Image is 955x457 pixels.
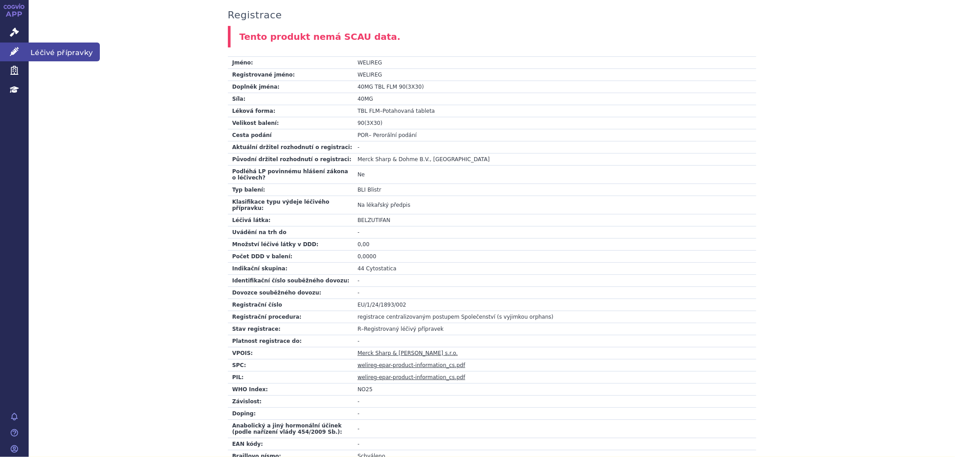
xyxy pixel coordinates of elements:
td: - [353,141,756,154]
h3: Registrace [228,9,282,21]
td: - [353,226,756,239]
td: EAN kódy: [228,438,353,450]
td: Dovozce souběžného dovozu: [228,286,353,299]
td: Registrované jméno: [228,69,353,81]
span: Blistr [368,187,381,193]
td: Registrační procedura: [228,311,353,323]
span: Registrovaný léčivý přípravek [364,326,444,332]
td: 40MG [353,93,756,105]
span: Potahovaná tableta [383,108,435,114]
td: Síla: [228,93,353,105]
td: Ne [353,166,756,184]
td: Původní držitel rozhodnutí o registraci: [228,154,353,166]
a: welireg-epar-product-information_cs.pdf [358,362,466,368]
td: Podléhá LP povinnému hlášení zákona o léčivech? [228,166,353,184]
td: WHO Index: [228,383,353,395]
span: TBL FLM [358,108,380,114]
td: 40MG TBL FLM 90(3X30) [353,81,756,93]
span: BLI [358,187,366,193]
td: Cesta podání [228,129,353,141]
div: Tento produkt nemá SCAU data. [228,26,756,48]
td: Anabolický a jiný hormonální účinek (podle nařízení vlády 454/2009 Sb.): [228,419,353,438]
td: – Perorální podání [353,129,756,141]
td: Počet DDD v balení: [228,251,353,263]
a: Merck Sharp & [PERSON_NAME] s.r.o. [358,350,458,356]
td: Na lékařský předpis [353,196,756,214]
span: 44 [358,265,364,272]
td: 90(3X30) [353,117,756,129]
td: Platnost registrace do: [228,335,353,347]
td: Doping: [228,407,353,419]
td: NO25 [353,383,756,395]
td: Typ balení: [228,184,353,196]
td: Identifikační číslo souběžného dovozu: [228,275,353,287]
td: - [353,407,756,419]
td: EU/1/24/1893/002 [353,299,756,311]
td: Klasifikace typu výdeje léčivého přípravku: [228,196,353,214]
td: – [353,323,756,335]
span: Léčivé přípravky [29,43,100,61]
span: Cytostatica [366,265,397,272]
td: - [353,395,756,407]
td: Množství léčivé látky v DDD: [228,239,353,251]
span: 0,00 [358,241,370,248]
td: Uvádění na trh do [228,226,353,239]
td: Merck Sharp & Dohme B.V., [GEOGRAPHIC_DATA] [353,154,756,166]
td: Léková forma: [228,105,353,117]
td: - [353,335,756,347]
td: - [353,419,756,438]
span: R [358,326,361,332]
td: Velikost balení: [228,117,353,129]
td: - [353,438,756,450]
td: Léčivá látka: [228,214,353,226]
td: Registrační číslo [228,299,353,311]
td: registrace centralizovaným postupem Společenství (s vyjimkou orphans) [353,311,756,323]
td: Stav registrace: [228,323,353,335]
td: BELZUTIFAN [353,214,756,226]
td: Závislost: [228,395,353,407]
td: WELIREG [353,57,756,69]
a: welireg-epar-product-information_cs.pdf [358,374,466,380]
td: WELIREG [353,69,756,81]
td: PIL: [228,371,353,383]
td: 0,0000 [353,251,756,263]
td: Indikační skupina: [228,263,353,275]
td: - [353,275,756,287]
td: Jméno: [228,57,353,69]
td: – [353,105,756,117]
td: Aktuální držitel rozhodnutí o registraci: [228,141,353,154]
td: SPC: [228,359,353,371]
td: VPOIS: [228,347,353,359]
span: POR [358,132,369,138]
td: Doplněk jména: [228,81,353,93]
td: - [353,286,756,299]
